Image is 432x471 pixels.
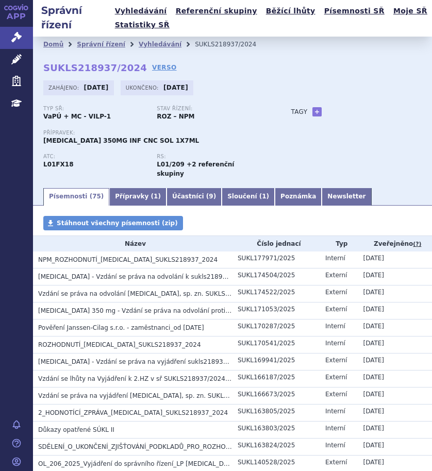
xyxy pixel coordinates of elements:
[263,4,319,18] a: Běžící lhůty
[325,272,347,279] span: Externí
[358,388,432,405] td: [DATE]
[232,422,320,439] td: SUKL163803/2025
[43,41,63,48] a: Domů
[390,4,430,18] a: Moje SŘ
[291,106,307,118] h3: Tagy
[232,439,320,456] td: SUKL163824/2025
[38,392,269,399] span: Vzdání se práva na vyjádření RYBREVANT, sp. zn. SUKLS218937/2024
[232,236,320,251] th: Číslo jednací
[232,354,320,371] td: SUKL169941/2025
[139,41,181,48] a: Vyhledávání
[358,319,432,337] td: [DATE]
[38,324,204,331] span: Pověření Janssen-Cilag s.r.o. - zaměstnanci_od 03.03.2025
[157,113,194,120] strong: ROZ – NPM
[325,442,345,449] span: Interní
[325,306,347,313] span: Externí
[325,374,347,381] span: Externí
[358,285,432,302] td: [DATE]
[358,337,432,354] td: [DATE]
[167,188,222,206] a: Účastníci (9)
[38,341,201,348] span: ROZHODNUTÍ_RYBREVANT_SUKLS218937_2024
[209,193,213,200] span: 9
[262,193,266,200] span: 1
[163,84,188,91] strong: [DATE]
[325,425,345,432] span: Interní
[232,285,320,302] td: SUKL174522/2025
[84,84,109,91] strong: [DATE]
[312,107,322,116] a: +
[222,188,275,206] a: Sloučení (1)
[57,220,178,227] span: Stáhnout všechny písemnosti (zip)
[38,273,248,280] span: RYBREVANT - Vzdání se práva na odvolání k sukls218937/2024
[157,161,234,177] strong: +2 referenční skupiny
[43,161,74,168] strong: AMIVANTAMAB
[48,83,81,92] span: Zahájeno:
[232,337,320,354] td: SUKL170541/2025
[43,137,199,144] span: [MEDICAL_DATA] 350MG INF CNC SOL 1X7ML
[325,391,347,398] span: Externí
[38,460,363,467] span: OL_206_2025_Vyjádření do správního řízení_LP RYBREVANT 350 mg, inf.cnc.sol. - sukls218937/2024
[232,302,320,319] td: SUKL171053/2025
[38,443,365,450] span: SDĚLENÍ_O_UKONČENÍ_ZJIŠŤOVÁNÍ_PODKLADŮ_PRO_ROZHODNUTÍ_RYBREVANT_SUKLS218937_2024
[154,193,158,200] span: 1
[232,268,320,285] td: SUKL174504/2025
[38,307,325,314] span: Rybrevant 350 mg - Vzdání se práva na odvolání proti Rozhodnutí SUKLS218937/2024
[112,4,170,18] a: Vyhledávání
[358,354,432,371] td: [DATE]
[358,302,432,319] td: [DATE]
[325,289,347,296] span: Externí
[325,340,345,347] span: Interní
[38,358,245,365] span: RYBREVANT - Vzdání se práva na vyjádření sukls218937/2024
[157,106,260,112] p: Stav řízení:
[358,439,432,456] td: [DATE]
[38,426,114,433] span: Důkazy opatřené SÚKL II
[232,405,320,422] td: SUKL163805/2025
[157,161,185,168] strong: amivantamab k léčbě pokročilého NSCLC s pozitivitou EGFR mutace v kombinaci s karboplatinou a pem...
[43,188,109,206] a: Písemnosti (75)
[321,4,388,18] a: Písemnosti SŘ
[33,3,112,32] h2: Správní řízení
[92,193,101,200] span: 75
[358,371,432,388] td: [DATE]
[358,422,432,439] td: [DATE]
[43,154,146,160] p: ATC:
[325,357,347,364] span: Externí
[358,268,432,285] td: [DATE]
[38,375,290,382] span: Vzdání se lhůty na Vyjádření k 2.HZ v sř SUKLS218937/2024, LP RYBREVANT
[322,188,371,206] a: Newsletter
[38,290,267,297] span: Vzdání se práva na odvolání RYBREVANT, sp. zn. SUKLS218937/2024
[173,4,260,18] a: Referenční skupiny
[126,83,161,92] span: Ukončeno:
[325,323,345,330] span: Interní
[112,18,173,32] a: Statistiky SŘ
[33,236,232,251] th: Název
[43,113,111,120] strong: VaPÚ + MC - VILP-1
[325,255,345,262] span: Interní
[232,371,320,388] td: SUKL166187/2025
[195,37,270,52] li: SUKLS218937/2024
[275,188,322,206] a: Poznámka
[232,251,320,268] td: SUKL177971/2025
[43,62,147,73] strong: SUKLS218937/2024
[43,130,270,136] p: Přípravek:
[325,459,347,466] span: Externí
[109,188,167,206] a: Přípravky (1)
[358,236,432,251] th: Zveřejněno
[152,62,177,73] a: VERSO
[320,236,358,251] th: Typ
[325,408,345,415] span: Interní
[38,409,228,416] span: 2_HODNOTÍCÍ_ZPRÁVA_RYBREVANT_SUKLS218937_2024
[77,41,125,48] a: Správní řízení
[38,256,218,263] span: NPM_ROZHODNUTÍ_RYBREVANT_SUKLS218937_2024
[43,106,146,112] p: Typ SŘ:
[232,388,320,405] td: SUKL166673/2025
[358,251,432,268] td: [DATE]
[413,241,421,248] abbr: (?)
[43,216,183,230] a: Stáhnout všechny písemnosti (zip)
[232,319,320,337] td: SUKL170287/2025
[157,154,260,160] p: RS:
[358,405,432,422] td: [DATE]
